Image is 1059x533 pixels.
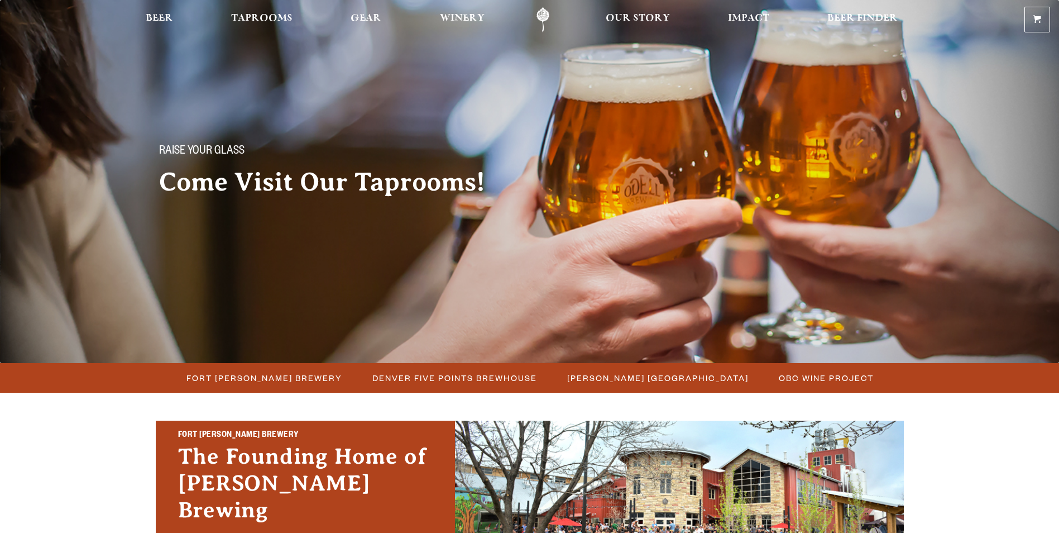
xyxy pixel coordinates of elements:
[721,7,777,32] a: Impact
[351,14,381,23] span: Gear
[433,7,492,32] a: Winery
[606,14,670,23] span: Our Story
[180,370,348,386] a: Fort [PERSON_NAME] Brewery
[178,429,433,443] h2: Fort [PERSON_NAME] Brewery
[186,370,342,386] span: Fort [PERSON_NAME] Brewery
[372,370,537,386] span: Denver Five Points Brewhouse
[440,14,485,23] span: Winery
[567,370,749,386] span: [PERSON_NAME] [GEOGRAPHIC_DATA]
[366,370,543,386] a: Denver Five Points Brewhouse
[138,7,180,32] a: Beer
[159,168,507,196] h2: Come Visit Our Taprooms!
[560,370,754,386] a: [PERSON_NAME] [GEOGRAPHIC_DATA]
[522,7,564,32] a: Odell Home
[728,14,769,23] span: Impact
[159,145,245,159] span: Raise your glass
[820,7,905,32] a: Beer Finder
[779,370,874,386] span: OBC Wine Project
[146,14,173,23] span: Beer
[343,7,389,32] a: Gear
[827,14,898,23] span: Beer Finder
[231,14,293,23] span: Taprooms
[772,370,879,386] a: OBC Wine Project
[224,7,300,32] a: Taprooms
[598,7,677,32] a: Our Story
